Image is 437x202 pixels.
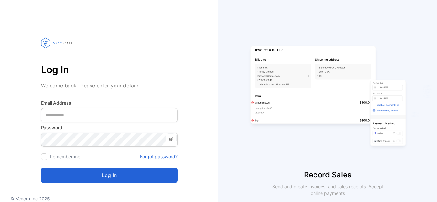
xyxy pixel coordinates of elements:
[41,26,73,60] img: vencru logo
[41,62,178,77] p: Log In
[41,124,178,131] label: Password
[140,153,178,160] a: Forgot password?
[41,82,178,89] p: Welcome back! Please enter your details.
[125,194,143,199] a: Sign up
[248,26,408,169] img: slider image
[41,193,178,200] p: Don't have an account?
[41,100,178,106] label: Email Address
[219,169,437,181] p: Record Sales
[266,183,389,197] p: Send and create invoices, and sales receipts. Accept online payments
[50,154,80,159] label: Remember me
[41,168,178,183] button: Log in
